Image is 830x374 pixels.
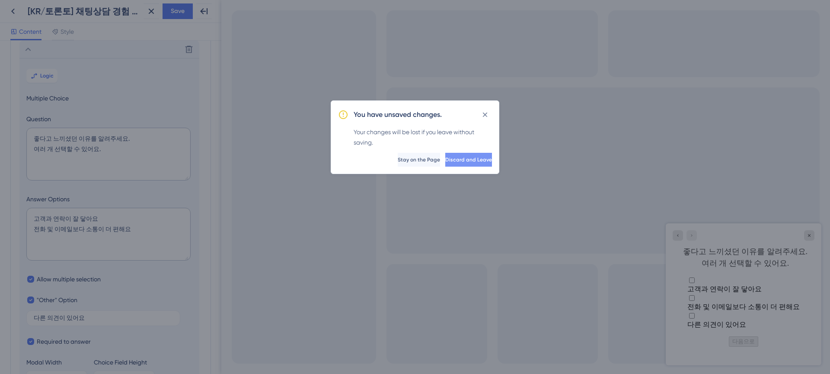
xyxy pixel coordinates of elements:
div: Your changes will be lost if you leave without saving. [354,127,492,148]
span: Stay on the Page [398,156,440,163]
span: Discard and Leave [445,156,492,163]
h2: You have unsaved changes. [354,110,442,120]
iframe: UserGuiding Survey [444,223,600,365]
